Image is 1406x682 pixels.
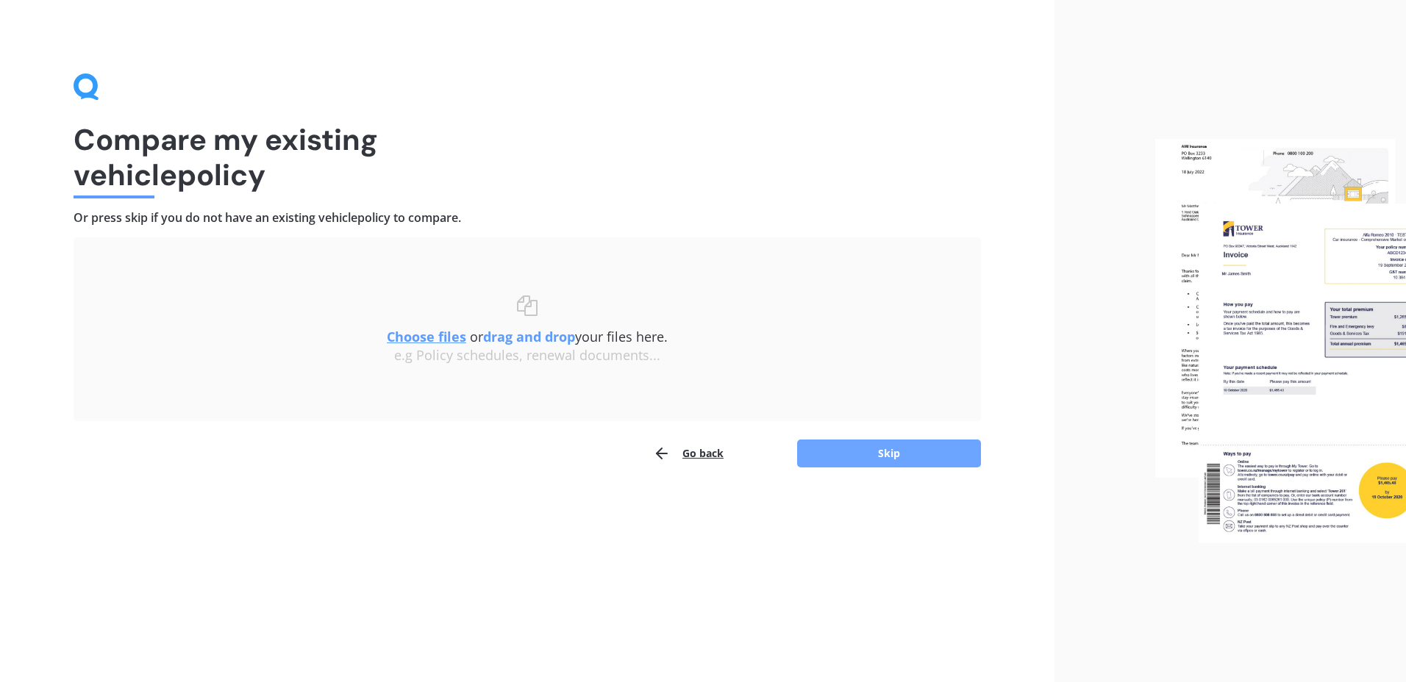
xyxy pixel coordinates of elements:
span: or your files here. [387,328,668,345]
h4: Or press skip if you do not have an existing vehicle policy to compare. [74,210,981,226]
h1: Compare my existing vehicle policy [74,122,981,193]
u: Choose files [387,328,466,345]
img: files.webp [1155,139,1406,543]
button: Go back [653,439,724,468]
div: e.g Policy schedules, renewal documents... [103,348,952,364]
b: drag and drop [483,328,575,345]
button: Skip [797,439,981,467]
